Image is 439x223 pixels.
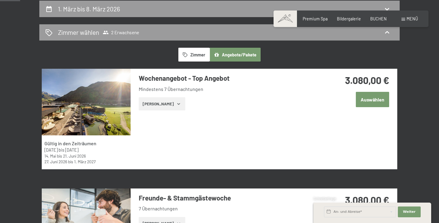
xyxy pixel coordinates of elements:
h2: 1. März bis 8. März 2026 [58,5,120,13]
span: 2 Erwachsene [103,29,139,35]
button: [PERSON_NAME] [139,97,185,110]
li: Mindestens 7 Übernachtungen [139,86,317,92]
time: 21.09.2025 [44,147,58,152]
strong: 3.080,00 € [345,74,389,86]
button: Zimmer [178,48,210,62]
h3: Freunde- & Stammgästewoche [139,193,317,203]
a: Bildergalerie [337,16,361,21]
li: 7 Übernachtungen [139,205,317,212]
button: Auswählen [356,92,389,107]
span: Weiter [403,209,416,214]
span: Menü [407,16,418,21]
a: BUCHEN [370,16,387,21]
h3: Wochenangebot - Top Angebot [139,74,317,83]
button: Angebote/Pakete [210,48,261,62]
time: 27.06.2026 [44,159,67,164]
div: bis [44,159,128,164]
time: 14.05.2026 [44,153,56,158]
img: mss_renderimg.php [42,69,131,135]
strong: 3.080,00 € [345,194,389,206]
time: 12.04.2026 [65,147,78,152]
strong: Gültig in den Zeiträumen [44,140,96,146]
time: 01.03.2027 [74,159,95,164]
button: Weiter [398,206,421,217]
div: bis [44,153,128,159]
a: Premium Spa [303,16,328,21]
span: Schnellanfrage [313,197,336,200]
h2: Zimmer wählen [58,28,99,37]
div: bis [44,147,128,153]
time: 21.06.2026 [63,153,86,158]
